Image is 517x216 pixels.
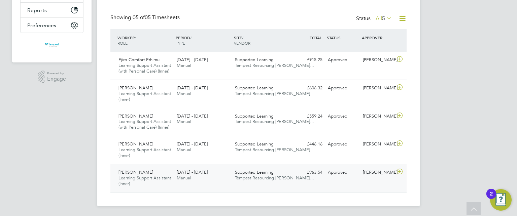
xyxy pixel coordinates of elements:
span: 05 Timesheets [133,14,180,21]
span: Manual [177,62,191,68]
span: Learning Support Assistant (Inner) [118,91,171,102]
div: £606.32 [290,83,325,94]
span: Manual [177,119,191,124]
span: Reports [27,7,47,13]
span: Manual [177,175,191,181]
img: tempestresourcing-logo-retina.png [44,40,59,50]
div: [PERSON_NAME] [360,167,395,178]
div: [PERSON_NAME] [360,139,395,150]
span: Supported Learning [235,57,274,62]
span: Tempest Resourcing [PERSON_NAME]… [235,175,314,181]
span: Tempest Resourcing [PERSON_NAME]… [235,147,314,153]
div: WORKER [116,32,174,49]
span: [DATE] - [DATE] [177,57,208,62]
div: £915.25 [290,54,325,66]
div: Approved [325,83,360,94]
span: Manual [177,147,191,153]
span: / [135,35,136,40]
span: Learning Support Assistant (with Personal Care) (Inner) [118,119,171,130]
span: [DATE] - [DATE] [177,169,208,175]
div: £446.16 [290,139,325,150]
a: Powered byEngage [38,71,66,83]
span: Ejiro Comfort Erhimu [118,57,160,62]
button: Reports [21,3,83,17]
span: [PERSON_NAME] [118,141,153,147]
span: Supported Learning [235,85,274,91]
span: / [242,35,243,40]
span: Learning Support Assistant (with Personal Care) (Inner) [118,62,171,74]
span: Manual [177,91,191,96]
span: [DATE] - [DATE] [177,113,208,119]
div: £559.24 [290,111,325,122]
span: Preferences [27,22,56,29]
span: 05 of [133,14,145,21]
span: Tempest Resourcing [PERSON_NAME]… [235,62,314,68]
div: STATUS [325,32,360,44]
div: Approved [325,139,360,150]
span: [PERSON_NAME] [118,169,153,175]
div: [PERSON_NAME] [360,111,395,122]
div: [PERSON_NAME] [360,83,395,94]
div: 2 [490,194,493,203]
div: Approved [325,167,360,178]
span: VENDOR [234,40,250,46]
span: Engage [47,76,66,82]
span: [DATE] - [DATE] [177,141,208,147]
span: Supported Learning [235,169,274,175]
div: Approved [325,111,360,122]
span: Powered by [47,71,66,76]
span: Supported Learning [235,141,274,147]
span: [PERSON_NAME] [118,85,153,91]
a: Go to home page [20,40,83,50]
span: [PERSON_NAME] [118,113,153,119]
span: [DATE] - [DATE] [177,85,208,91]
button: Preferences [21,18,83,33]
span: ROLE [117,40,128,46]
div: APPROVER [360,32,395,44]
span: Tempest Resourcing [PERSON_NAME]… [235,91,314,96]
div: Approved [325,54,360,66]
span: Learning Support Assistant (Inner) [118,175,171,186]
span: Learning Support Assistant (Inner) [118,147,171,158]
div: Showing [110,14,181,21]
button: Open Resource Center, 2 new notifications [490,189,512,211]
div: Status [356,14,393,24]
span: / [190,35,192,40]
span: 5 [382,15,385,22]
div: PERIOD [174,32,232,49]
span: Tempest Resourcing [PERSON_NAME]… [235,119,314,124]
div: [PERSON_NAME] [360,54,395,66]
span: Supported Learning [235,113,274,119]
div: SITE [232,32,290,49]
span: TOTAL [310,35,322,40]
span: TYPE [176,40,185,46]
div: £963.54 [290,167,325,178]
label: All [376,15,392,22]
